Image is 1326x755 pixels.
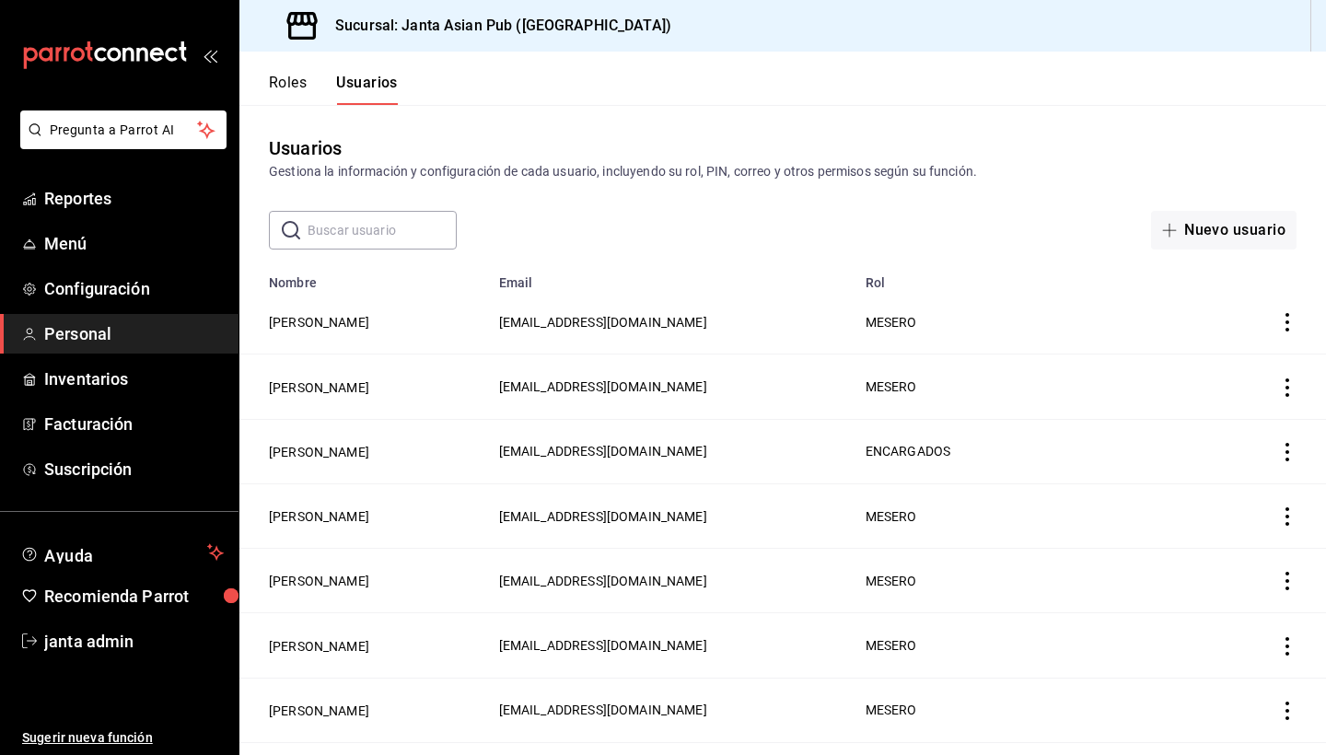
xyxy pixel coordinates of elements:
span: MESERO [866,509,917,524]
span: MESERO [866,315,917,330]
span: Inventarios [44,366,224,391]
span: Configuración [44,276,224,301]
span: MESERO [866,703,917,717]
button: Usuarios [336,74,398,105]
button: [PERSON_NAME] [269,637,369,656]
span: Menú [44,231,224,256]
span: [EMAIL_ADDRESS][DOMAIN_NAME] [499,638,707,653]
button: actions [1278,507,1297,526]
button: Roles [269,74,307,105]
span: [EMAIL_ADDRESS][DOMAIN_NAME] [499,703,707,717]
span: [EMAIL_ADDRESS][DOMAIN_NAME] [499,574,707,588]
button: actions [1278,378,1297,397]
span: Facturación [44,412,224,436]
button: actions [1278,313,1297,331]
button: [PERSON_NAME] [269,702,369,720]
div: Usuarios [269,134,342,162]
button: [PERSON_NAME] [269,378,369,397]
button: open_drawer_menu [203,48,217,63]
button: [PERSON_NAME] [269,572,369,590]
span: Reportes [44,186,224,211]
span: [EMAIL_ADDRESS][DOMAIN_NAME] [499,509,707,524]
span: MESERO [866,638,917,653]
div: navigation tabs [269,74,398,105]
th: Nombre [239,264,488,290]
button: Pregunta a Parrot AI [20,110,227,149]
button: actions [1278,702,1297,720]
th: Rol [855,264,1220,290]
button: Nuevo usuario [1151,211,1297,250]
span: MESERO [866,379,917,394]
button: [PERSON_NAME] [269,313,369,331]
span: Recomienda Parrot [44,584,224,609]
span: janta admin [44,629,224,654]
span: Sugerir nueva función [22,728,224,748]
a: Pregunta a Parrot AI [13,134,227,153]
span: [EMAIL_ADDRESS][DOMAIN_NAME] [499,379,707,394]
span: [EMAIL_ADDRESS][DOMAIN_NAME] [499,315,707,330]
button: actions [1278,572,1297,590]
span: Ayuda [44,541,200,563]
span: ENCARGADOS [866,444,951,459]
button: actions [1278,443,1297,461]
button: actions [1278,637,1297,656]
button: [PERSON_NAME] [269,507,369,526]
button: [PERSON_NAME] [269,443,369,461]
span: Suscripción [44,457,224,482]
span: MESERO [866,574,917,588]
span: Personal [44,321,224,346]
div: Gestiona la información y configuración de cada usuario, incluyendo su rol, PIN, correo y otros p... [269,162,1297,181]
input: Buscar usuario [308,212,457,249]
h3: Sucursal: Janta Asian Pub ([GEOGRAPHIC_DATA]) [320,15,671,37]
span: Pregunta a Parrot AI [50,121,198,140]
th: Email [488,264,855,290]
span: [EMAIL_ADDRESS][DOMAIN_NAME] [499,444,707,459]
